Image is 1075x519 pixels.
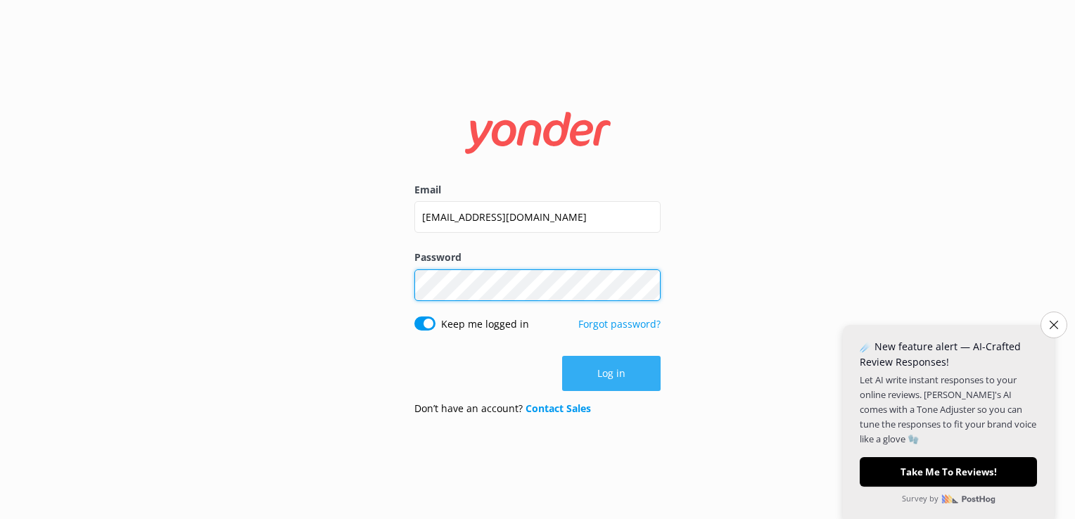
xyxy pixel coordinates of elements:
[414,250,661,265] label: Password
[526,402,591,415] a: Contact Sales
[414,182,661,198] label: Email
[414,201,661,233] input: user@emailaddress.com
[578,317,661,331] a: Forgot password?
[414,401,591,416] p: Don’t have an account?
[632,271,661,299] button: Show password
[562,356,661,391] button: Log in
[441,316,529,332] label: Keep me logged in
